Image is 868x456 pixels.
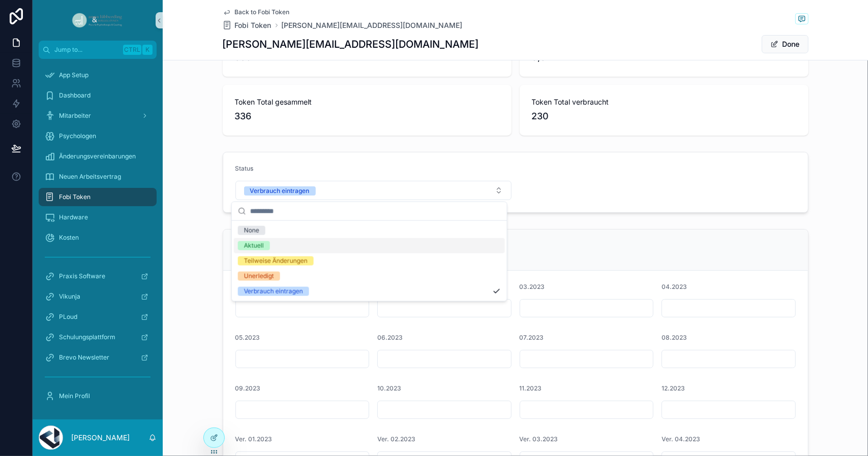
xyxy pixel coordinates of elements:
[39,348,157,367] a: Brevo Newsletter
[39,387,157,405] a: Mein Profil
[520,435,558,443] span: Ver. 03.2023
[59,152,136,160] span: Änderungsvereinbarungen
[39,229,157,247] a: Kosten
[39,41,157,59] button: Jump to...CtrlK
[59,193,91,201] span: Fobi Token
[39,86,157,105] a: Dashboard
[232,221,507,301] div: Suggestions
[223,8,290,16] a: Back to Fobi Token
[532,109,796,123] span: 230
[59,392,90,400] span: Mein Profil
[520,283,545,290] span: 03.2023
[59,333,115,341] span: Schulungsplattform
[59,112,91,120] span: Mitarbeiter
[71,433,130,443] p: [PERSON_NAME]
[235,181,512,200] button: Select Button
[244,226,259,235] div: None
[39,267,157,285] a: Praxis Software
[59,313,77,321] span: PLoud
[39,188,157,206] a: Fobi Token
[39,328,157,346] a: Schulungsplattform
[235,435,273,443] span: Ver. 01.2023
[377,384,401,392] span: 10.2023
[235,109,499,123] span: 336
[59,91,91,100] span: Dashboard
[59,71,88,79] span: App Setup
[377,435,415,443] span: Ver. 02.2023
[235,20,272,30] span: Fobi Token
[235,97,499,107] span: Token Total gesammelt
[39,127,157,145] a: Psychologen
[39,107,157,125] a: Mitarbeiter
[244,272,274,281] div: Unerledigt
[244,287,303,296] div: Verbrauch eintragen
[143,46,152,54] span: K
[39,168,157,186] a: Neuen Arbeitsvertrag
[59,234,79,242] span: Kosten
[662,334,687,341] span: 08.2023
[377,334,403,341] span: 06.2023
[235,334,260,341] span: 05.2023
[223,37,479,51] h1: [PERSON_NAME][EMAIL_ADDRESS][DOMAIN_NAME]
[520,334,544,341] span: 07.2023
[520,384,542,392] span: 11.2023
[59,292,80,301] span: Vikunja
[39,147,157,166] a: Änderungsvereinbarungen
[250,186,310,196] div: Verbrauch eintragen
[123,45,141,55] span: Ctrl
[54,46,119,54] span: Jump to...
[39,208,157,226] a: Hardware
[59,353,109,362] span: Brevo Newsletter
[59,132,96,140] span: Psychologen
[662,384,685,392] span: 12.2023
[59,173,121,181] span: Neuen Arbeitsvertrag
[244,241,264,250] div: Aktuell
[59,272,105,280] span: Praxis Software
[762,35,809,53] button: Done
[235,165,254,172] span: Status
[282,20,463,30] a: [PERSON_NAME][EMAIL_ADDRESS][DOMAIN_NAME]
[235,8,290,16] span: Back to Fobi Token
[532,97,796,107] span: Token Total verbraucht
[39,66,157,84] a: App Setup
[223,20,272,30] a: Fobi Token
[59,213,88,221] span: Hardware
[33,59,163,418] div: scrollable content
[71,12,124,28] img: App logo
[662,283,687,290] span: 04.2023
[39,308,157,326] a: PLoud
[662,435,700,443] span: Ver. 04.2023
[39,287,157,306] a: Vikunja
[235,384,261,392] span: 09.2023
[244,256,308,266] div: Teilweise Änderungen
